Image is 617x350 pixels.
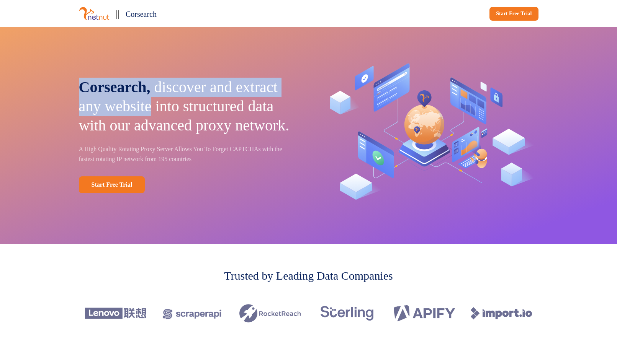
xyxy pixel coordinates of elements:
p: Trusted by Leading Data Companies [224,267,393,284]
span: Corsearch, [79,78,151,96]
p: discover and extract any website into structured data with our advanced proxy network. [79,78,298,135]
a: Start Free Trial [489,7,538,21]
p: || [116,6,119,21]
a: Start Free Trial [79,176,145,193]
span: Corsearch [126,10,157,18]
p: A High Quality Rotating Proxy Server Allows You To Forget CAPTCHAs with the fastest rotating IP n... [79,144,298,164]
